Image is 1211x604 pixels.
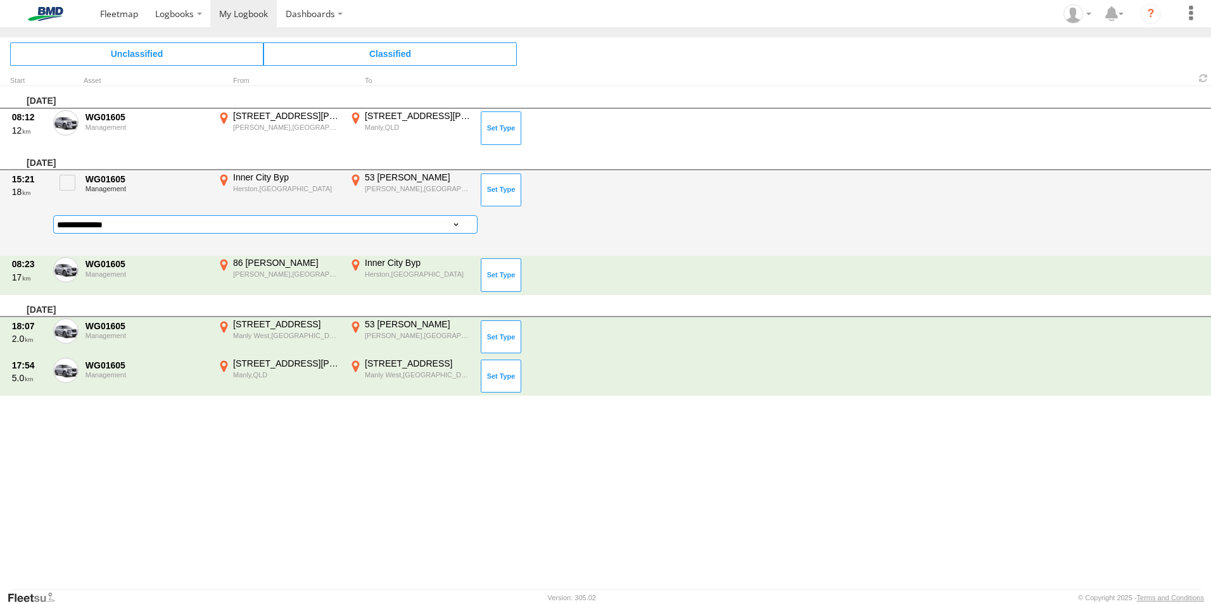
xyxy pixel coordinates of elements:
[12,372,46,384] div: 5.0
[12,272,46,283] div: 17
[86,185,208,192] div: Management
[365,257,472,268] div: Inner City Byp
[86,371,208,379] div: Management
[10,78,48,84] div: Click to Sort
[1059,4,1096,23] div: Brendan Hannan
[86,320,208,332] div: WG01605
[347,172,474,208] label: Click to View Event Location
[10,42,263,65] span: Click to view Unclassified Trips
[7,591,65,604] a: Visit our Website
[12,333,46,344] div: 2.0
[347,358,474,394] label: Click to View Event Location
[86,332,208,339] div: Management
[481,320,521,353] button: Click to Set
[481,173,521,206] button: Click to Set
[233,318,340,330] div: [STREET_ADDRESS]
[12,111,46,123] div: 08:12
[263,42,517,65] span: Click to view Classified Trips
[215,172,342,208] label: Click to View Event Location
[365,110,472,122] div: [STREET_ADDRESS][PERSON_NAME]
[1141,4,1161,24] i: ?
[86,173,208,185] div: WG01605
[12,258,46,270] div: 08:23
[233,184,340,193] div: Herston,[GEOGRAPHIC_DATA]
[1196,72,1211,84] span: Refresh
[233,110,340,122] div: [STREET_ADDRESS][PERSON_NAME]
[233,358,340,369] div: [STREET_ADDRESS][PERSON_NAME]
[12,186,46,198] div: 18
[86,360,208,371] div: WG01605
[12,360,46,371] div: 17:54
[365,172,472,183] div: 53 [PERSON_NAME]
[215,78,342,84] div: From
[233,172,340,183] div: Inner City Byp
[13,7,79,21] img: bmd-logo.svg
[86,258,208,270] div: WG01605
[233,370,340,379] div: Manly,QLD
[481,360,521,393] button: Click to Set
[12,320,46,332] div: 18:07
[347,257,474,294] label: Click to View Event Location
[1078,594,1204,601] div: © Copyright 2025 -
[233,257,340,268] div: 86 [PERSON_NAME]
[365,123,472,132] div: Manly,QLD
[86,270,208,278] div: Management
[347,78,474,84] div: To
[1137,594,1204,601] a: Terms and Conditions
[347,110,474,147] label: Click to View Event Location
[347,318,474,355] label: Click to View Event Location
[365,358,472,369] div: [STREET_ADDRESS]
[233,123,340,132] div: [PERSON_NAME],[GEOGRAPHIC_DATA]
[12,125,46,136] div: 12
[481,258,521,291] button: Click to Set
[215,318,342,355] label: Click to View Event Location
[365,370,472,379] div: Manly West,[GEOGRAPHIC_DATA]
[365,270,472,279] div: Herston,[GEOGRAPHIC_DATA]
[233,331,340,340] div: Manly West,[GEOGRAPHIC_DATA]
[481,111,521,144] button: Click to Set
[215,110,342,147] label: Click to View Event Location
[365,331,472,340] div: [PERSON_NAME],[GEOGRAPHIC_DATA]
[548,594,596,601] div: Version: 305.02
[12,173,46,185] div: 15:21
[215,257,342,294] label: Click to View Event Location
[365,318,472,330] div: 53 [PERSON_NAME]
[86,111,208,123] div: WG01605
[215,358,342,394] label: Click to View Event Location
[233,270,340,279] div: [PERSON_NAME],[GEOGRAPHIC_DATA]
[365,184,472,193] div: [PERSON_NAME],[GEOGRAPHIC_DATA]
[84,78,210,84] div: Asset
[86,123,208,131] div: Management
